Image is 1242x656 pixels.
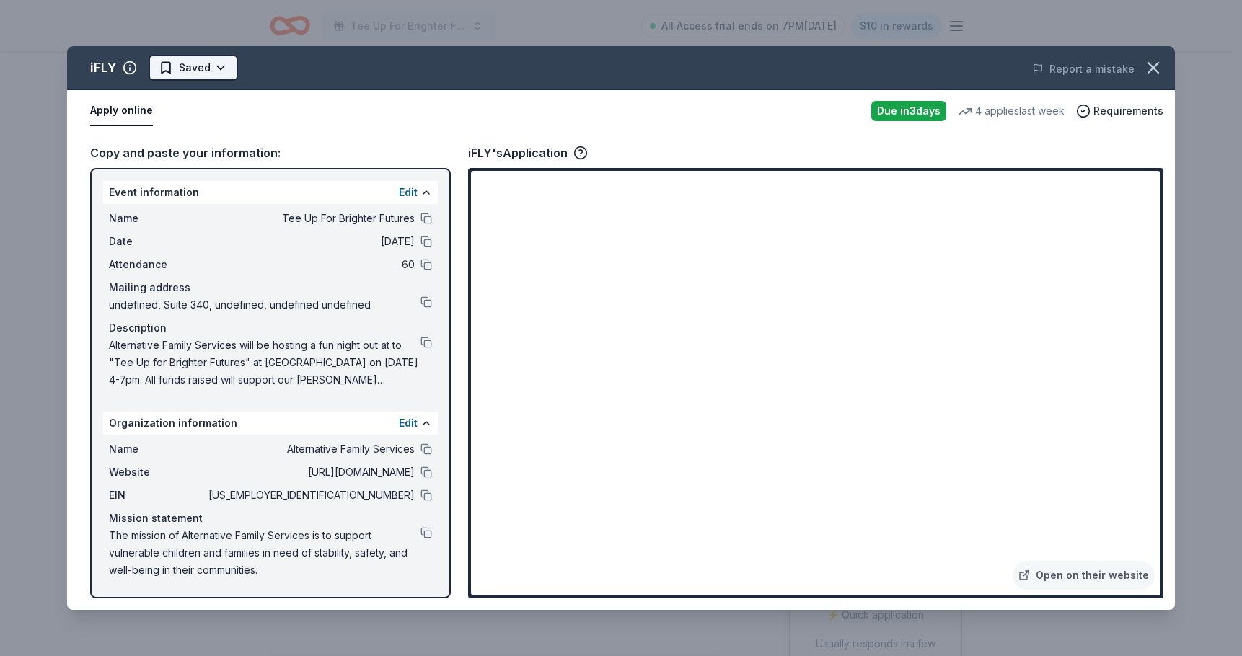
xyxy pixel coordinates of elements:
button: Apply online [90,96,153,126]
button: Saved [149,55,238,81]
div: Copy and paste your information: [90,143,451,162]
span: EIN [109,487,206,504]
span: 60 [206,256,415,273]
span: Date [109,233,206,250]
div: Event information [103,181,438,204]
button: Edit [399,184,418,201]
div: iFLY [90,56,117,79]
span: Saved [179,59,211,76]
button: Requirements [1076,102,1163,120]
span: Requirements [1093,102,1163,120]
span: Tee Up For Brighter Futures [206,210,415,227]
a: Open on their website [1013,561,1155,590]
span: Website [109,464,206,481]
span: undefined, Suite 340, undefined, undefined undefined [109,296,420,314]
div: Due in 3 days [871,101,946,121]
button: Edit [399,415,418,432]
div: Organization information [103,412,438,435]
div: Description [109,319,432,337]
div: 4 applies last week [958,102,1065,120]
div: Mailing address [109,279,432,296]
span: Name [109,440,206,458]
button: Report a mistake [1032,61,1135,78]
span: Name [109,210,206,227]
span: Alternative Family Services [206,440,415,458]
div: Mission statement [109,510,432,527]
span: [DATE] [206,233,415,250]
span: The mission of Alternative Family Services is to support vulnerable children and families in need... [109,527,420,579]
span: Attendance [109,256,206,273]
span: [US_EMPLOYER_IDENTIFICATION_NUMBER] [206,487,415,504]
div: iFLY's Application [468,143,588,162]
span: [URL][DOMAIN_NAME] [206,464,415,481]
span: Alternative Family Services will be hosting a fun night out at to "Tee Up for Brighter Futures" a... [109,337,420,389]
